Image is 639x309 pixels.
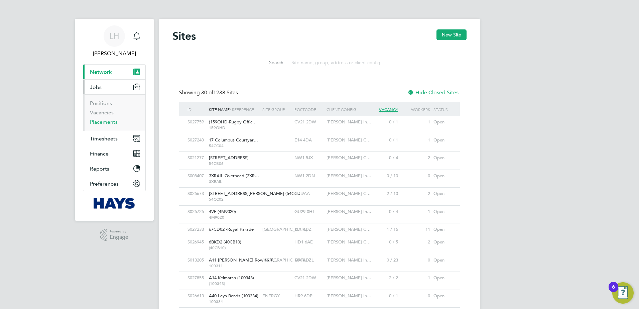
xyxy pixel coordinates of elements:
[327,239,371,245] span: [PERSON_NAME] C…
[327,293,371,299] span: [PERSON_NAME] In…
[209,215,259,220] span: 4M9020
[209,179,259,184] span: 3XRAIL
[186,187,453,193] a: S026673[STREET_ADDRESS][PERSON_NAME] (54CC… 54CC02N7 9AA[PERSON_NAME] C…2 / 102Open
[209,161,259,166] span: 54CB06
[209,137,258,143] span: 17 Columbus Courtyar…
[293,188,325,200] div: N7 9AA
[400,236,432,248] div: 2
[368,170,400,182] div: 0 / 10
[327,226,371,232] span: [PERSON_NAME] C…
[432,223,453,236] div: Open
[293,254,325,267] div: NR18 0ZL
[110,229,128,234] span: Powered by
[209,275,254,281] span: A14 Kelmarsh (100343)
[436,29,467,40] button: New Site
[83,80,145,94] button: Jobs
[368,236,400,248] div: 0 / 5
[209,125,259,130] span: 159OHD
[209,263,259,269] span: 100311
[186,116,207,128] div: S027759
[432,102,453,117] div: Status
[94,198,135,209] img: hays-logo-retina.png
[209,209,236,214] span: 4VF (4M9020)
[209,119,257,125] span: (159OHD-Rugby Offic…
[90,119,118,125] a: Placements
[179,89,239,96] div: Showing
[407,89,459,96] label: Hide Closed Sites
[368,116,400,128] div: 0 / 1
[83,25,146,58] a: LH[PERSON_NAME]
[186,223,453,229] a: S02723367CD02 -Royal Parade [GEOGRAPHIC_DATA]PL1 1DZ[PERSON_NAME] C…1 / 1611Open
[400,290,432,302] div: 0
[186,236,453,241] a: S0269456BKD2 (40CB10) (40CB10)HD1 6AE[PERSON_NAME] C…0 / 52Open
[432,152,453,164] div: Open
[186,290,207,302] div: S026613
[209,191,302,196] span: [STREET_ADDRESS][PERSON_NAME] (54CC…
[327,209,371,214] span: [PERSON_NAME] In…
[83,65,145,79] button: Network
[400,188,432,200] div: 2
[186,170,453,175] a: S0084073XRAIL Overhead (3XR… 3XRAILNW1 2DN[PERSON_NAME] In…0 / 100Open
[400,152,432,164] div: 2
[90,135,118,142] span: Timesheets
[293,134,325,146] div: E14 4DA
[100,229,129,241] a: Powered byEngage
[186,170,207,182] div: S008407
[207,102,261,117] div: Site Name
[293,152,325,164] div: NW1 5JX
[293,272,325,284] div: CV21 2DW
[186,116,453,121] a: S027759(159OHD-Rugby Offic… 159OHDCV21 2DW[PERSON_NAME] In…0 / 11Open
[83,94,145,131] div: Jobs
[186,151,453,157] a: S021277[STREET_ADDRESS] 54CB06NW1 5JX[PERSON_NAME] C…0 / 42Open
[400,254,432,267] div: 0
[83,131,145,146] button: Timesheets
[327,257,371,263] span: [PERSON_NAME] In…
[209,239,241,245] span: 6BKD2 (40CB10)
[209,155,249,161] span: [STREET_ADDRESS]
[293,116,325,128] div: CV21 2DW
[368,206,400,218] div: 0 / 4
[293,170,325,182] div: NW1 2DN
[262,257,307,263] span: [GEOGRAPHIC_DATA]
[327,275,371,281] span: [PERSON_NAME] In…
[432,116,453,128] div: Open
[400,170,432,182] div: 0
[201,89,213,96] span: 30 of
[209,299,259,304] span: 100334
[293,102,325,117] div: Postcode
[90,109,114,116] a: Vacancies
[75,19,154,221] nav: Main navigation
[293,236,325,248] div: HD1 6AE
[209,293,258,299] span: A40 Leys Bends (100334)
[432,206,453,218] div: Open
[109,32,119,40] span: LH
[327,191,371,196] span: [PERSON_NAME] C…
[90,100,112,106] a: Positions
[186,102,207,117] div: ID
[432,254,453,267] div: Open
[83,198,146,209] a: Go to home page
[186,272,453,277] a: S027855A14 Kelmarsh (100343) (100343)CV21 2DW[PERSON_NAME] In…2 / 21Open
[325,102,368,117] div: Client Config
[432,236,453,248] div: Open
[186,254,453,260] a: S013205A11 [PERSON_NAME] Row to T… 100311[GEOGRAPHIC_DATA]NR18 0ZL[PERSON_NAME] In…0 / 230Open
[209,226,254,232] span: 67CD02 -Royal Parade
[209,245,259,250] span: (40CB10)
[186,188,207,200] div: S026673
[400,102,432,117] div: Workers
[288,56,386,69] input: Site name, group, address or client config
[368,152,400,164] div: 0 / 4
[612,287,615,296] div: 6
[209,257,277,263] span: A11 [PERSON_NAME] Row to T…
[186,290,453,295] a: S026613A40 Leys Bends (100334) 100334ENERGYHR9 6DP[PERSON_NAME] In…0 / 10Open
[209,173,259,179] span: 3XRAIL Overhead (3XR…
[327,173,371,179] span: [PERSON_NAME] In…
[186,272,207,284] div: S027855
[293,290,325,302] div: HR9 6DP
[612,282,634,304] button: Open Resource Center, 6 new notifications
[327,155,371,161] span: [PERSON_NAME] C…
[400,134,432,146] div: 1
[293,223,325,236] div: PL1 1DZ
[90,150,109,157] span: Finance
[293,206,325,218] div: GU29 0HT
